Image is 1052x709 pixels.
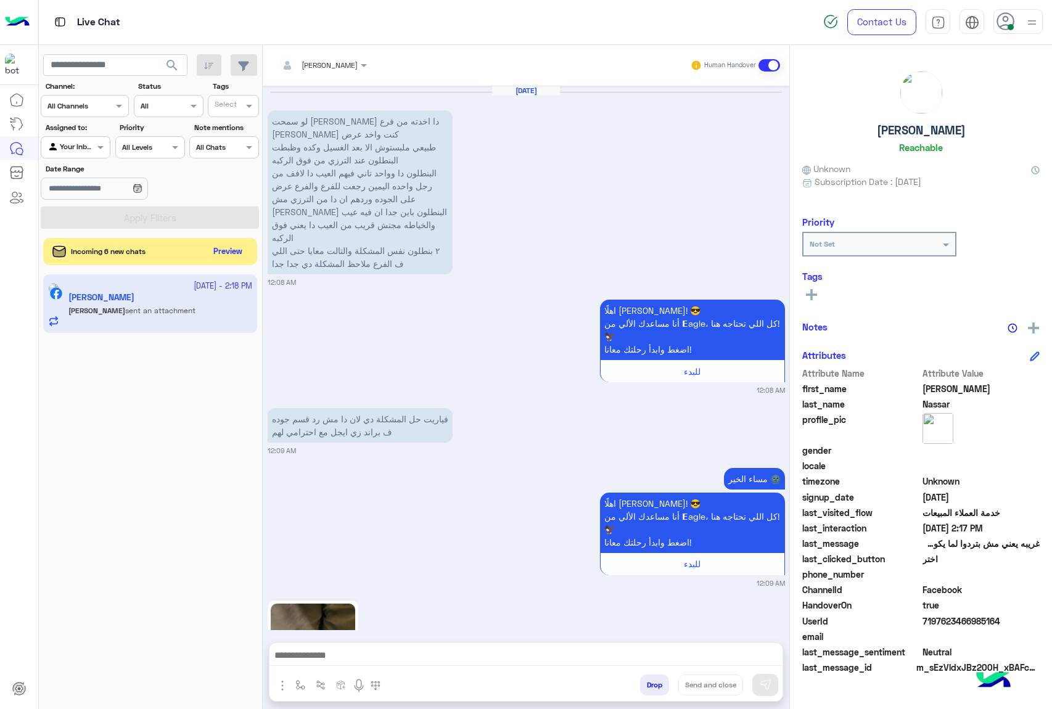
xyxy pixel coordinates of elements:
[923,382,1040,395] span: Ahmed
[802,350,846,361] h6: Attributes
[965,15,979,30] img: tab
[213,81,258,92] label: Tags
[802,552,920,565] span: last_clicked_button
[923,630,1040,643] span: null
[46,163,184,174] label: Date Range
[899,142,943,153] h6: Reachable
[923,615,1040,628] span: 7197623466985164
[208,243,248,261] button: Preview
[684,366,701,377] span: للبدء
[336,680,346,690] img: create order
[802,382,920,395] span: first_name
[802,661,914,674] span: last_message_id
[290,674,311,695] button: select flow
[213,99,237,113] div: Select
[268,110,453,274] p: 26/9/2025, 12:08 AM
[678,674,743,695] button: Send and close
[847,9,916,35] a: Contact Us
[923,522,1040,535] span: 2025-09-27T11:17:35.202Z
[52,14,68,30] img: tab
[802,522,920,535] span: last_interaction
[802,568,920,581] span: phone_number
[802,615,920,628] span: UserId
[492,86,560,95] h6: [DATE]
[302,60,358,70] span: [PERSON_NAME]
[923,599,1040,612] span: true
[5,54,27,76] img: 713415422032625
[923,491,1040,504] span: 2024-12-15T10:40:48.509Z
[802,475,920,488] span: timezone
[931,15,945,30] img: tab
[331,674,351,695] button: create order
[268,277,296,287] small: 12:08 AM
[972,660,1015,703] img: hulul-logo.png
[802,216,834,227] h6: Priority
[600,493,785,553] p: 26/9/2025, 12:09 AM
[802,630,920,643] span: email
[311,674,331,695] button: Trigger scenario
[1028,322,1039,334] img: add
[77,14,120,31] p: Live Chat
[138,81,202,92] label: Status
[802,583,920,596] span: ChannelId
[802,599,920,612] span: HandoverOn
[640,674,669,695] button: Drop
[600,300,785,360] p: 26/9/2025, 12:08 AM
[802,506,920,519] span: last_visited_flow
[802,491,920,504] span: signup_date
[802,459,920,472] span: locale
[757,385,785,395] small: 12:08 AM
[923,459,1040,472] span: null
[1024,15,1040,30] img: profile
[351,678,366,693] img: send voice note
[71,246,146,257] span: Incoming 6 new chats
[802,444,920,457] span: gender
[900,72,942,113] img: picture
[923,537,1040,550] span: غريبه يعني مش بتردوا لما يكون فيه مشكلة يعني ؟
[371,681,380,691] img: make a call
[923,413,953,444] img: picture
[923,367,1040,380] span: Attribute Value
[46,81,128,92] label: Channel:
[802,413,920,441] span: profile_pic
[923,506,1040,519] span: خدمة العملاء المبيعات
[802,645,920,658] span: last_message_sentiment
[916,661,1040,674] span: m_sEzVldxJBz200H_xBAFcdahaOoZvbQQeL7HF7bZMG006a9s5j-jDvXP017i8lSiBTdKCuztaVKnLbZpEC6BpVA
[923,475,1040,488] span: Unknown
[802,162,850,175] span: Unknown
[1008,323,1017,333] img: notes
[877,123,966,137] h5: [PERSON_NAME]
[120,122,183,133] label: Priority
[823,14,838,29] img: spinner
[923,444,1040,457] span: null
[802,321,828,332] h6: Notes
[926,9,950,35] a: tab
[923,398,1040,411] span: Nassar
[724,468,785,490] p: 26/9/2025, 12:09 AM
[802,367,920,380] span: Attribute Name
[923,645,1040,658] span: 0
[194,122,258,133] label: Note mentions
[923,568,1040,581] span: null
[923,583,1040,596] span: 0
[46,122,109,133] label: Assigned to:
[802,271,1040,282] h6: Tags
[316,680,326,690] img: Trigger scenario
[165,58,179,73] span: search
[41,207,259,229] button: Apply Filters
[684,559,701,569] span: للبدء
[268,408,453,443] p: 26/9/2025, 12:09 AM
[802,537,920,550] span: last_message
[5,9,30,35] img: Logo
[704,60,756,70] small: Human Handover
[295,680,305,690] img: select flow
[157,54,187,81] button: search
[268,446,296,456] small: 12:09 AM
[923,552,1040,565] span: اختر
[275,678,290,693] img: send attachment
[759,679,771,691] img: send message
[757,578,785,588] small: 12:09 AM
[815,175,921,188] span: Subscription Date : [DATE]
[802,398,920,411] span: last_name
